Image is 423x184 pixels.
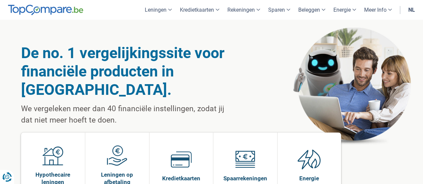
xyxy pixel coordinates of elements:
[107,145,127,166] img: Leningen op afbetaling
[223,175,267,182] span: Spaarrekeningen
[162,175,200,182] span: Kredietkaarten
[299,175,319,182] span: Energie
[42,145,63,166] img: Hypothecaire leningen
[8,5,83,15] img: TopCompare
[171,149,192,170] img: Kredietkaarten
[298,149,321,170] img: Energie
[21,103,231,126] p: We vergeleken meer dan 40 financiële instellingen, zodat jij dat niet meer hoeft te doen.
[21,44,231,99] h1: De no. 1 vergelijkingssite voor financiële producten in [GEOGRAPHIC_DATA].
[235,149,255,170] img: Spaarrekeningen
